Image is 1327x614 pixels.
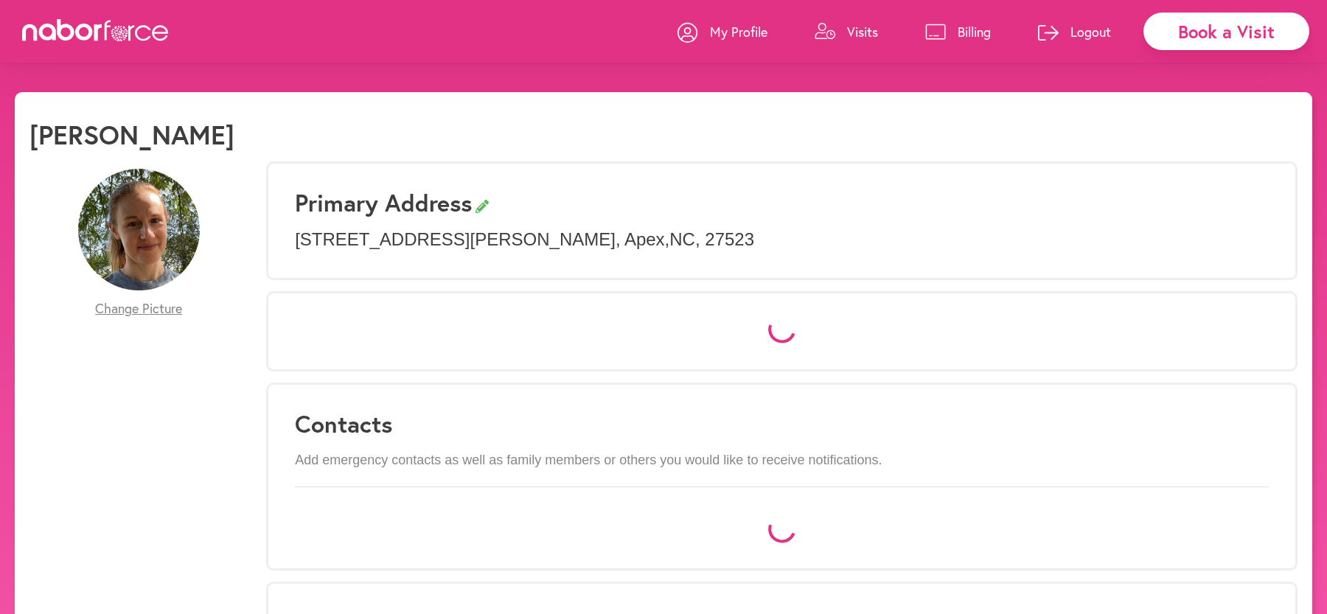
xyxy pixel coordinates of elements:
p: [STREET_ADDRESS][PERSON_NAME] , Apex , NC , 27523 [295,229,1269,251]
p: Billing [958,23,991,41]
a: Billing [925,10,991,54]
p: Visits [847,23,878,41]
span: Change Picture [95,301,182,317]
a: My Profile [678,10,767,54]
img: R5TTjZPcTWyS11JnzpDv [78,169,200,290]
h3: Contacts [295,410,1269,438]
p: Add emergency contacts as well as family members or others you would like to receive notifications. [295,453,1269,469]
p: My Profile [710,23,767,41]
a: Visits [815,10,878,54]
h1: [PERSON_NAME] [29,119,234,150]
div: Book a Visit [1143,13,1309,50]
h3: Primary Address [295,189,1269,217]
p: Logout [1070,23,1111,41]
a: Logout [1038,10,1111,54]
